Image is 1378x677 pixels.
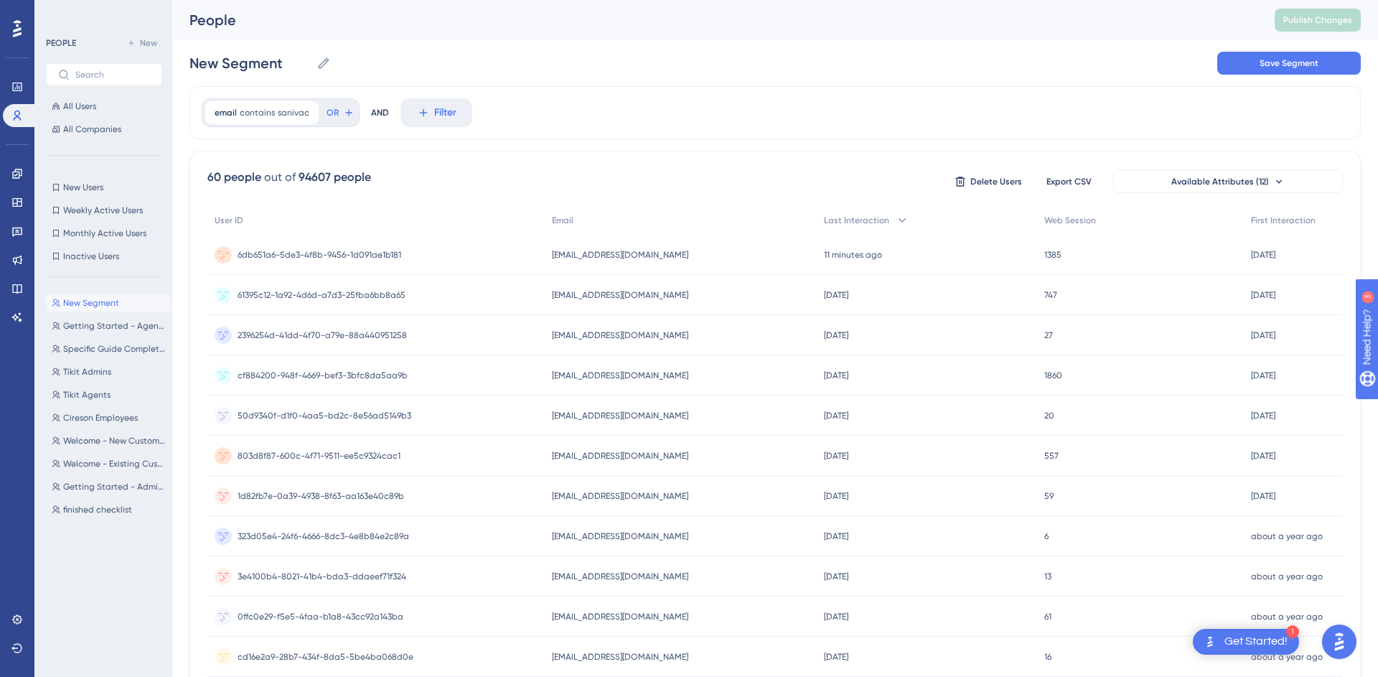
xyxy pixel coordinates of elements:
span: 1860 [1044,370,1062,381]
span: [EMAIL_ADDRESS][DOMAIN_NAME] [552,571,688,582]
button: Specific Guide Completed (feel free to change) [46,340,171,358]
div: 3 [100,7,104,19]
input: Search [75,70,150,80]
span: 323d05e4-24f6-4666-8dc3-4e8b84e2c89a [238,531,409,542]
span: sanivac [278,107,309,118]
time: [DATE] [824,370,848,380]
div: People [189,10,1239,30]
span: email [215,107,237,118]
span: contains [240,107,275,118]
span: Publish Changes [1283,14,1352,26]
span: Tikit Admins [63,366,111,378]
button: OR [324,101,356,124]
span: 61395c12-1a92-4d6d-a7d3-25fba6bb8a65 [238,289,406,301]
button: Tikit Admins [46,363,171,380]
time: [DATE] [824,451,848,461]
span: [EMAIL_ADDRESS][DOMAIN_NAME] [552,330,688,341]
button: Save Segment [1217,52,1361,75]
span: 16 [1044,651,1051,663]
time: about a year ago [1251,652,1323,662]
time: [DATE] [824,411,848,421]
button: Export CSV [1033,170,1105,193]
span: cf884200-948f-4669-bef3-3bfc8da5aa9b [238,370,408,381]
span: [EMAIL_ADDRESS][DOMAIN_NAME] [552,651,688,663]
span: 20 [1044,410,1054,421]
span: 61 [1044,611,1051,622]
time: [DATE] [1251,411,1275,421]
span: OR [327,107,339,118]
time: [DATE] [824,491,848,501]
span: Save Segment [1260,57,1318,69]
time: [DATE] [824,652,848,662]
button: Weekly Active Users [46,202,162,219]
div: Open Get Started! checklist, remaining modules: 1 [1193,629,1299,655]
span: 0ffc0e29-f5e5-4faa-b1a8-43cc92a143ba [238,611,403,622]
div: PEOPLE [46,37,76,49]
button: Inactive Users [46,248,162,265]
button: Filter [400,98,472,127]
span: 1385 [1044,249,1061,261]
span: [EMAIL_ADDRESS][DOMAIN_NAME] [552,249,688,261]
span: Weekly Active Users [63,205,143,216]
time: [DATE] [1251,370,1275,380]
span: Delete Users [970,176,1022,187]
button: Getting Started - Admins [46,478,171,495]
span: Getting Started - Admins [63,481,165,492]
span: 59 [1044,490,1054,502]
span: Inactive Users [63,251,119,262]
span: Email [552,215,573,226]
button: Welcome - New Customers [46,432,171,449]
button: Tikit Agents [46,386,171,403]
span: 803d8f87-600c-4f71-9511-ee5c9324cac1 [238,450,400,462]
button: Delete Users [952,170,1024,193]
time: [DATE] [824,531,848,541]
span: 6db651a6-5de3-4f8b-9456-1d091ae1b181 [238,249,401,261]
time: [DATE] [1251,250,1275,260]
button: All Companies [46,121,162,138]
button: New Segment [46,294,171,312]
span: Filter [434,104,456,121]
span: Last Interaction [824,215,889,226]
span: Monthly Active Users [63,228,146,239]
span: 747 [1044,289,1057,301]
time: [DATE] [1251,451,1275,461]
time: [DATE] [824,571,848,582]
span: New [140,37,157,49]
div: Get Started! [1224,634,1288,650]
time: 11 minutes ago [824,250,882,260]
span: Web Session [1044,215,1096,226]
span: 557 [1044,450,1059,462]
button: Getting Started - Agents [46,317,171,335]
span: First Interaction [1251,215,1316,226]
span: 3e4100b4-8021-41b4-bda3-ddaeef71f324 [238,571,406,582]
span: 6 [1044,531,1049,542]
span: Cireson Employees [63,412,138,424]
time: [DATE] [1251,491,1275,501]
span: Available Attributes (12) [1171,176,1269,187]
span: Need Help? [34,4,90,21]
button: All Users [46,98,162,115]
time: [DATE] [1251,330,1275,340]
img: launcher-image-alternative-text [1201,633,1219,650]
span: Tikit Agents [63,389,111,401]
time: [DATE] [824,330,848,340]
span: Welcome - New Customers [63,435,165,447]
span: 13 [1044,571,1051,582]
div: AND [371,98,389,127]
iframe: UserGuiding AI Assistant Launcher [1318,620,1361,663]
span: Welcome - Existing Customers [63,458,165,470]
button: Publish Changes [1275,9,1361,32]
span: [EMAIL_ADDRESS][DOMAIN_NAME] [552,490,688,502]
button: finished checklist [46,501,171,518]
button: New [122,34,162,52]
span: New Segment [63,297,119,309]
input: Segment Name [189,53,311,73]
span: Specific Guide Completed (feel free to change) [63,343,165,355]
span: [EMAIL_ADDRESS][DOMAIN_NAME] [552,531,688,542]
button: New Users [46,179,162,196]
button: Cireson Employees [46,409,171,426]
span: cd16e2a9-28b7-434f-8da5-5be4ba068d0e [238,651,413,663]
span: 50d9340f-d1f0-4aa5-bd2c-8e56ad5149b3 [238,410,411,421]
